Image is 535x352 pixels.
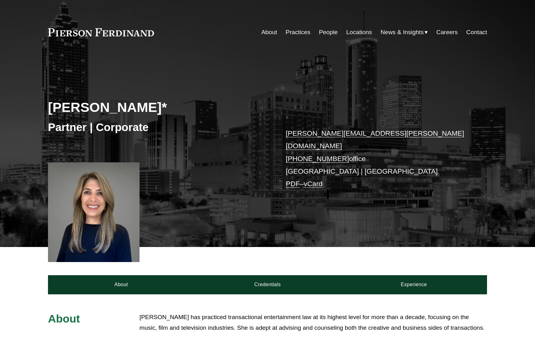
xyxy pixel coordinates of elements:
h2: [PERSON_NAME]* [48,99,267,115]
a: About [48,275,194,294]
a: [PHONE_NUMBER] [286,155,349,163]
span: About [48,313,80,325]
h3: Partner | Corporate [48,120,267,134]
a: Locations [346,26,372,38]
a: Credentials [194,275,341,294]
p: [PERSON_NAME] has practiced transactional entertainment law at its highest level for more than a ... [140,312,487,334]
a: PDF [286,180,300,188]
a: vCard [304,180,323,188]
a: Careers [436,26,458,38]
a: Practices [286,26,310,38]
a: Contact [466,26,487,38]
a: Experience [341,275,487,294]
a: People [319,26,338,38]
a: [PERSON_NAME][EMAIL_ADDRESS][PERSON_NAME][DOMAIN_NAME] [286,129,464,150]
p: office [GEOGRAPHIC_DATA] | [GEOGRAPHIC_DATA] – [286,127,469,191]
a: About [261,26,277,38]
span: News & Insights [380,27,424,38]
a: folder dropdown [380,26,428,38]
